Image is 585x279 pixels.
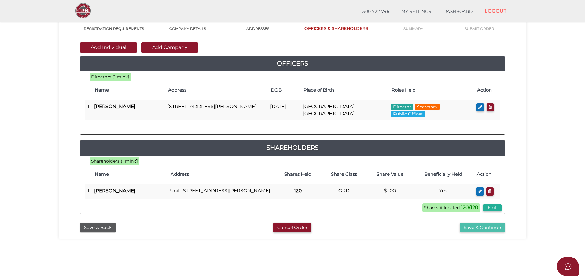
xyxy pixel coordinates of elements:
span: Shares Allocated: [422,203,480,212]
a: 1300 722 796 [355,6,395,18]
h4: Name [95,88,162,93]
td: Yes [413,184,474,199]
a: Shareholders [80,143,505,153]
button: Add Individual [80,42,137,53]
h4: Address [171,172,271,177]
b: [PERSON_NAME] [94,104,135,109]
td: Unit [STREET_ADDRESS][PERSON_NAME] [167,184,274,199]
td: 1 [85,184,92,199]
h4: Share Value [370,172,410,177]
h4: Beneficially Held [416,172,471,177]
h4: Action [477,88,497,93]
button: Edit [483,204,502,211]
button: Open asap [557,257,579,276]
span: Public Officer [391,111,425,117]
a: MY SETTINGS [395,6,437,18]
h4: Action [477,172,497,177]
a: 6SUBMIT ORDER [448,15,511,31]
a: 3ADDRESSES [222,15,294,31]
b: 1 [128,74,130,80]
td: $1.00 [367,184,413,199]
button: Add Company [141,42,198,53]
button: Save & Back [80,223,116,233]
td: 1 [85,100,92,120]
h4: Name [95,172,164,177]
button: Save & Continue [460,223,505,233]
span: Secretary [415,104,440,110]
a: 1REGISTRATION REQUIREMENTS [74,15,153,31]
a: Officers [80,58,505,68]
a: DASHBOARD [437,6,479,18]
b: 120 [294,188,302,194]
h4: Address [168,88,265,93]
span: Shareholders (1 min): [91,158,136,164]
b: 120/120 [461,205,478,210]
span: Director [391,104,413,110]
h4: Roles Held [392,88,471,93]
h4: Place of Birth [304,88,385,93]
td: [GEOGRAPHIC_DATA], [GEOGRAPHIC_DATA] [300,100,388,120]
a: 5SUMMARY [379,15,447,31]
td: [DATE] [268,100,300,120]
b: [PERSON_NAME] [94,188,135,194]
h4: Share Class [324,172,364,177]
span: Directors (1 min): [91,74,128,80]
td: [STREET_ADDRESS][PERSON_NAME] [165,100,268,120]
h4: Shares Held [278,172,318,177]
h4: DOB [271,88,297,93]
a: 2COMPANY DETAILS [153,15,222,31]
td: ORD [321,184,367,199]
b: 1 [136,158,138,164]
a: LOGOUT [479,5,513,17]
button: Cancel Order [273,223,311,233]
a: 4OFFICERS & SHAREHOLDERS [294,15,379,32]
